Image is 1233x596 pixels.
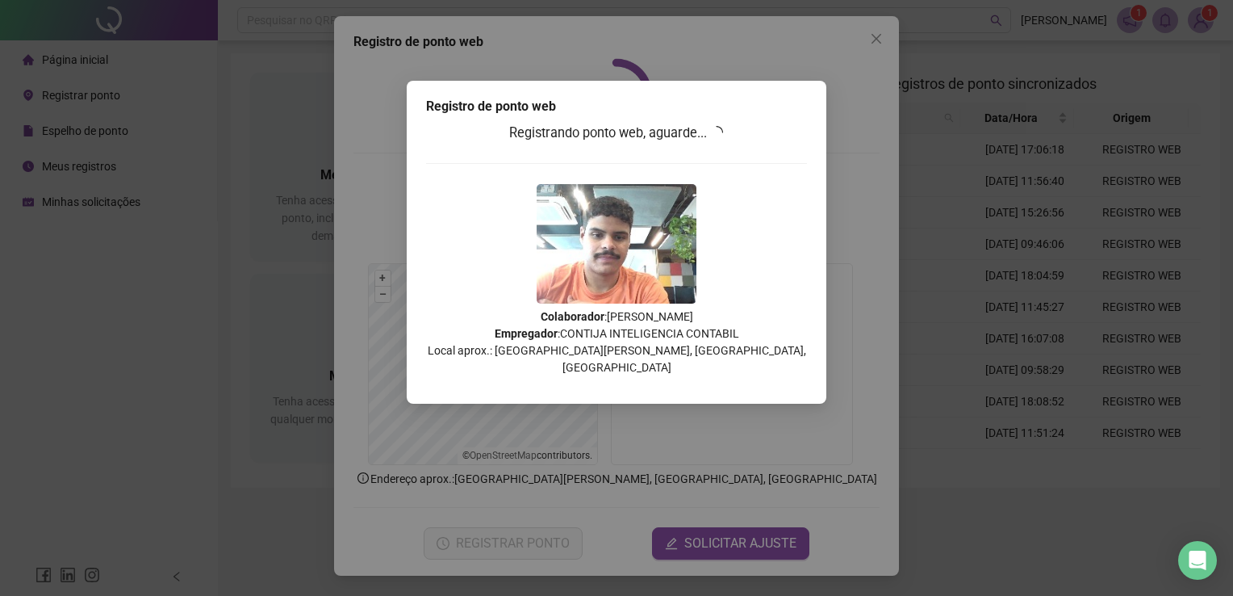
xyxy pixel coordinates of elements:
[537,184,696,304] img: 9k=
[1178,541,1217,580] div: Open Intercom Messenger
[495,327,558,340] strong: Empregador
[541,310,604,323] strong: Colaborador
[708,124,725,141] span: loading
[426,123,807,144] h3: Registrando ponto web, aguarde...
[426,308,807,376] p: : [PERSON_NAME] : CONTIJA INTELIGENCIA CONTABIL Local aprox.: [GEOGRAPHIC_DATA][PERSON_NAME], [GE...
[426,97,807,116] div: Registro de ponto web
